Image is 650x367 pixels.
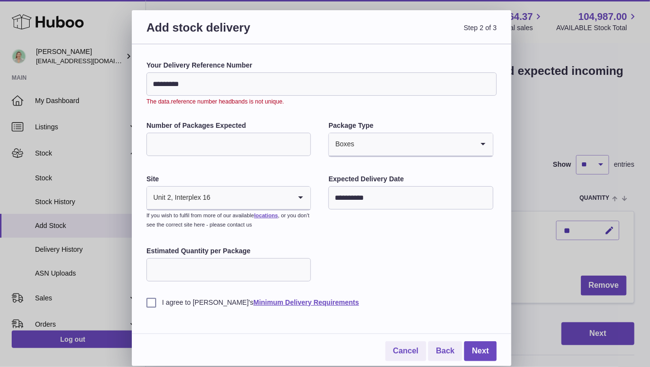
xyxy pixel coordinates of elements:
label: Estimated Quantity per Package [146,246,311,256]
a: Next [464,341,497,361]
a: Minimum Delivery Requirements [253,298,359,306]
a: Back [428,341,462,361]
small: If you wish to fulfil from more of our available , or you don’t see the correct site here - pleas... [146,212,309,227]
label: Package Type [328,121,493,130]
label: Your Delivery Reference Number [146,61,497,70]
div: Search for option [329,133,492,157]
input: Search for option [211,187,291,209]
div: The data.reference number headbands is not unique. [146,98,497,105]
label: Expected Delivery Date [328,175,493,184]
label: Site [146,175,311,184]
a: Cancel [385,341,426,361]
a: locations [254,212,278,218]
span: Boxes [329,133,355,156]
label: I agree to [PERSON_NAME]'s [146,298,497,307]
div: Search for option [147,187,310,210]
span: Step 2 of 3 [322,20,497,47]
span: Unit 2, Interplex 16 [147,187,211,209]
h3: Add stock delivery [146,20,322,47]
label: Number of Packages Expected [146,121,311,130]
input: Search for option [355,133,473,156]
